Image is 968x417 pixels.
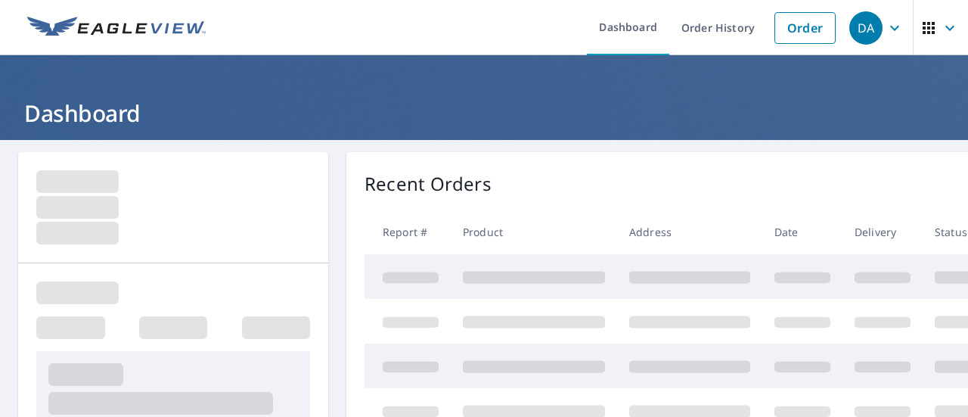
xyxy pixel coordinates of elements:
[774,12,836,44] a: Order
[849,11,883,45] div: DA
[27,17,206,39] img: EV Logo
[365,170,492,198] p: Recent Orders
[365,210,451,254] th: Report #
[842,210,923,254] th: Delivery
[18,98,950,129] h1: Dashboard
[451,210,617,254] th: Product
[617,210,762,254] th: Address
[762,210,842,254] th: Date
